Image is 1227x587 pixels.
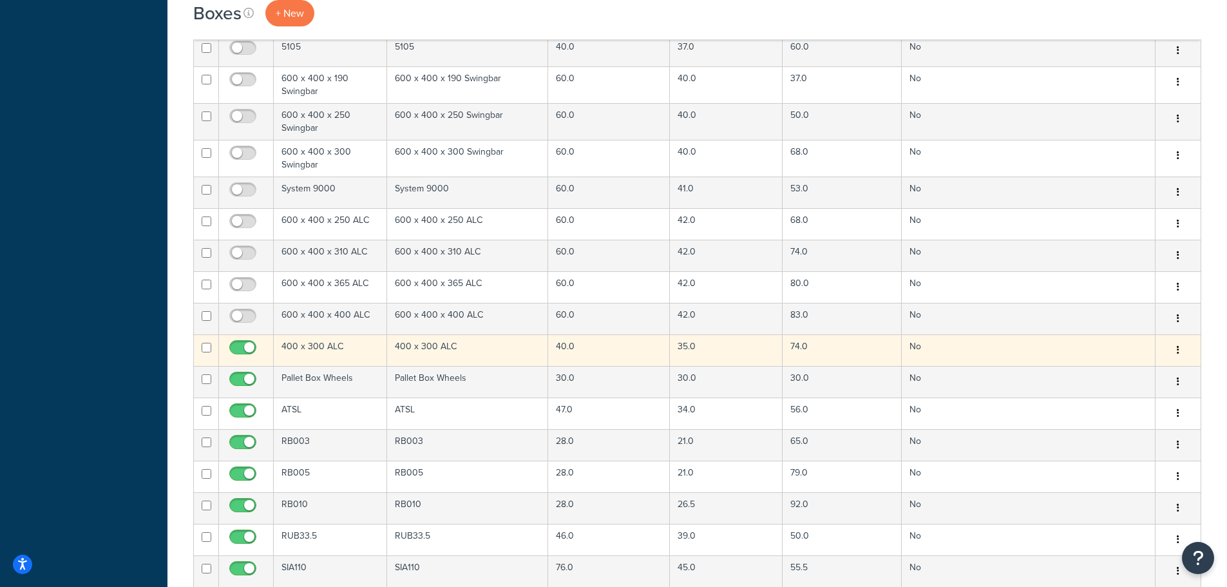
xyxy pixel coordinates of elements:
td: 42.0 [670,303,782,334]
td: 600 x 400 x 250 ALC [274,208,387,240]
td: 40.0 [670,140,782,177]
td: 5105 [274,35,387,66]
td: 600 x 400 x 190 Swingbar [387,66,549,103]
td: RB005 [387,461,549,492]
td: No [902,524,1156,555]
td: No [902,398,1156,429]
td: 37.0 [670,35,782,66]
td: 68.0 [783,208,902,240]
td: 400 x 300 ALC [274,334,387,366]
td: RUB33.5 [387,524,549,555]
td: 55.5 [783,555,902,587]
td: No [902,429,1156,461]
td: 600 x 400 x 250 ALC [387,208,549,240]
td: 35.0 [670,334,782,366]
td: 28.0 [548,492,670,524]
td: Pallet Box Wheels [387,366,549,398]
td: No [902,35,1156,66]
td: 56.0 [783,398,902,429]
td: 60.0 [548,271,670,303]
td: 60.0 [548,103,670,140]
td: 40.0 [670,66,782,103]
td: 79.0 [783,461,902,492]
h1: Boxes [193,1,242,26]
td: 74.0 [783,240,902,271]
td: System 9000 [274,177,387,208]
td: 53.0 [783,177,902,208]
td: 80.0 [783,271,902,303]
td: RB005 [274,461,387,492]
td: 30.0 [548,366,670,398]
td: RB010 [387,492,549,524]
td: 65.0 [783,429,902,461]
td: 37.0 [783,66,902,103]
td: RB010 [274,492,387,524]
td: 600 x 400 x 310 ALC [387,240,549,271]
td: 40.0 [548,35,670,66]
td: ATSL [387,398,549,429]
td: 34.0 [670,398,782,429]
td: 60.0 [548,240,670,271]
td: 400 x 300 ALC [387,334,549,366]
td: 600 x 400 x 400 ALC [387,303,549,334]
td: 26.5 [670,492,782,524]
td: 45.0 [670,555,782,587]
td: Pallet Box Wheels [274,366,387,398]
td: SIA110 [274,555,387,587]
td: 30.0 [670,366,782,398]
td: No [902,492,1156,524]
button: Open Resource Center [1182,542,1214,574]
td: 28.0 [548,429,670,461]
td: 92.0 [783,492,902,524]
td: 39.0 [670,524,782,555]
td: No [902,555,1156,587]
td: SIA110 [387,555,549,587]
td: No [902,208,1156,240]
td: 42.0 [670,271,782,303]
td: RUB33.5 [274,524,387,555]
td: 42.0 [670,208,782,240]
td: 60.0 [548,66,670,103]
span: + New [276,6,304,21]
td: RB003 [274,429,387,461]
td: No [902,177,1156,208]
td: 30.0 [783,366,902,398]
td: No [902,461,1156,492]
td: 60.0 [548,140,670,177]
td: 60.0 [548,177,670,208]
td: 68.0 [783,140,902,177]
td: 76.0 [548,555,670,587]
td: No [902,240,1156,271]
td: RB003 [387,429,549,461]
td: 600 x 400 x 400 ALC [274,303,387,334]
td: 60.0 [548,303,670,334]
td: No [902,366,1156,398]
td: System 9000 [387,177,549,208]
td: No [902,303,1156,334]
td: 60.0 [548,208,670,240]
td: 600 x 400 x 250 Swingbar [387,103,549,140]
td: 60.0 [783,35,902,66]
td: 600 x 400 x 300 Swingbar [387,140,549,177]
td: ATSL [274,398,387,429]
td: 5105 [387,35,549,66]
td: No [902,271,1156,303]
td: 600 x 400 x 365 ALC [274,271,387,303]
td: No [902,140,1156,177]
td: 41.0 [670,177,782,208]
td: No [902,66,1156,103]
td: 83.0 [783,303,902,334]
td: 21.0 [670,461,782,492]
td: 42.0 [670,240,782,271]
td: 50.0 [783,524,902,555]
td: 46.0 [548,524,670,555]
td: 600 x 400 x 300 Swingbar [274,140,387,177]
td: 600 x 400 x 250 Swingbar [274,103,387,140]
td: 600 x 400 x 310 ALC [274,240,387,271]
td: 47.0 [548,398,670,429]
td: 600 x 400 x 190 Swingbar [274,66,387,103]
td: 50.0 [783,103,902,140]
td: No [902,334,1156,366]
td: 600 x 400 x 365 ALC [387,271,549,303]
td: 21.0 [670,429,782,461]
